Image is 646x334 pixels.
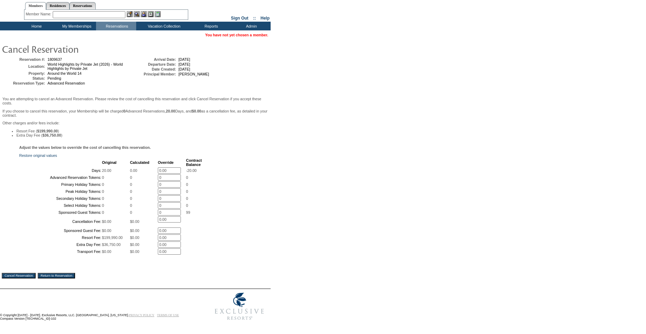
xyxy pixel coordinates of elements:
[26,11,53,17] div: Member Name:
[102,168,111,173] span: 20.00
[20,234,101,241] td: Resort Fee:
[43,133,61,137] b: $36,750.00
[37,129,58,133] b: $199,990.00
[25,2,46,10] a: Members
[20,227,101,234] td: Sponsored Guest Fee:
[102,242,120,247] span: $36,750.00
[20,188,101,195] td: Peak Holiday Tokens:
[56,22,96,30] td: My Memberships
[178,57,190,61] span: [DATE]
[130,168,137,173] span: 0.00
[102,219,111,224] span: $0.00
[46,2,69,9] a: Residences
[20,195,101,202] td: Secondary Holiday Tokens:
[190,22,230,30] td: Reports
[16,133,268,137] li: Extra Day Fee ( )
[102,189,104,194] span: 0
[134,67,176,71] td: Date Created:
[130,219,139,224] span: $0.00
[2,109,268,117] p: If you choose to cancel this reservation, your Membership will be charged Advanced Reservations, ...
[231,16,248,21] a: Sign Out
[20,248,101,255] td: Transport Fee:
[3,81,45,85] td: Reservation Type:
[127,11,133,17] img: b_edit.gif
[20,241,101,248] td: Extra Day Fee:
[186,189,188,194] span: 0
[148,11,154,17] img: Reservations
[102,196,104,201] span: 0
[47,62,123,71] span: World Highlights by Private Jet (2026) - World Highlights by Private Jet
[47,71,82,75] span: Around the World 14
[130,196,132,201] span: 0
[102,249,111,254] span: $0.00
[47,76,61,80] span: Pending
[2,42,141,56] img: pgTtlCancelRes.gif
[186,175,188,180] span: 0
[130,228,139,233] span: $0.00
[3,57,45,61] td: Reservation #:
[130,210,132,215] span: 0
[136,22,190,30] td: Vacation Collection
[134,11,140,17] img: View
[3,62,45,71] td: Location:
[20,181,101,188] td: Primary Holiday Tokens:
[186,158,202,167] b: Contract Balance
[130,189,132,194] span: 0
[102,175,104,180] span: 0
[186,203,188,208] span: 0
[16,129,268,133] li: Resort Fee ( )
[2,97,268,105] p: You are attempting to cancel an Advanced Reservation. Please review the cost of cancelling this r...
[19,153,57,158] a: Restore original values
[20,167,101,174] td: Days:
[158,160,174,165] b: Override
[102,228,111,233] span: $0.00
[38,273,75,278] input: Return to Reservation
[205,33,268,37] span: You have not yet chosen a member.
[134,72,176,76] td: Principal Member:
[130,182,132,187] span: 0
[192,109,201,113] b: $0.00
[178,72,209,76] span: [PERSON_NAME]
[157,313,179,317] a: TERMS OF USE
[2,273,36,278] input: Cancel Reservation
[130,249,139,254] span: $0.00
[102,160,117,165] b: Original
[186,168,197,173] span: -20.00
[130,242,139,247] span: $0.00
[230,22,271,30] td: Admin
[102,203,104,208] span: 0
[178,67,190,71] span: [DATE]
[130,235,139,240] span: $0.00
[253,16,256,21] span: ::
[3,71,45,75] td: Property:
[130,160,149,165] b: Calculated
[20,216,101,227] td: Cancellation Fee:
[124,109,126,113] b: 0
[260,16,270,21] a: Help
[19,145,151,150] b: Adjust the values below to override the cost of cancelling this reservation.
[186,210,190,215] span: 99
[186,196,188,201] span: 0
[47,57,62,61] span: 1809637
[129,313,154,317] a: PRIVACY POLICY
[96,22,136,30] td: Reservations
[134,57,176,61] td: Arrival Date:
[102,235,123,240] span: $199,990.00
[47,81,85,85] span: Advanced Reservation
[155,11,161,17] img: b_calculator.gif
[186,182,188,187] span: 0
[2,97,268,137] span: Other charges and/or fees include:
[69,2,96,9] a: Reservations
[130,175,132,180] span: 0
[166,109,175,113] b: 20.00
[16,22,56,30] td: Home
[20,202,101,209] td: Select Holiday Tokens:
[102,182,104,187] span: 0
[134,62,176,66] td: Departure Date:
[3,76,45,80] td: Status:
[20,209,101,216] td: Sponsored Guest Tokens:
[102,210,104,215] span: 0
[130,203,132,208] span: 0
[178,62,190,66] span: [DATE]
[20,174,101,181] td: Advanced Reservation Tokens:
